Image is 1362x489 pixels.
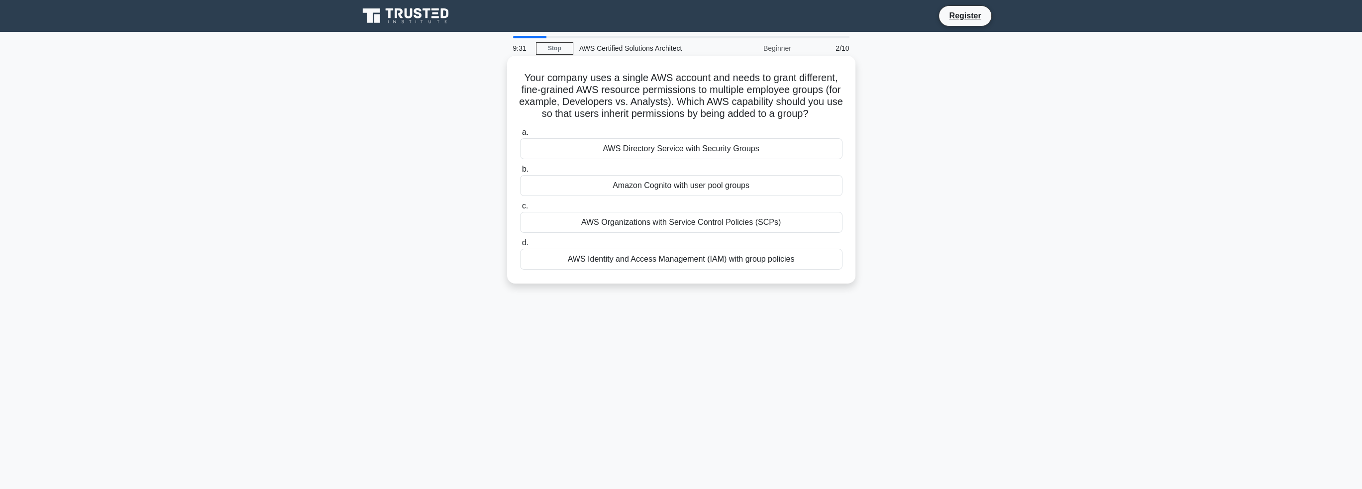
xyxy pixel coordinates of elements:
span: b. [522,165,528,173]
span: a. [522,128,528,136]
div: 9:31 [507,38,536,58]
span: c. [522,201,528,210]
a: Stop [536,42,573,55]
div: Beginner [710,38,797,58]
div: AWS Organizations with Service Control Policies (SCPs) [520,212,842,233]
a: Register [943,9,987,22]
h5: Your company uses a single AWS account and needs to grant different, fine-grained AWS resource pe... [519,72,843,120]
div: AWS Identity and Access Management (IAM) with group policies [520,249,842,270]
div: Amazon Cognito with user pool groups [520,175,842,196]
div: 2/10 [797,38,855,58]
div: AWS Directory Service with Security Groups [520,138,842,159]
div: AWS Certified Solutions Architect [573,38,710,58]
span: d. [522,238,528,247]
